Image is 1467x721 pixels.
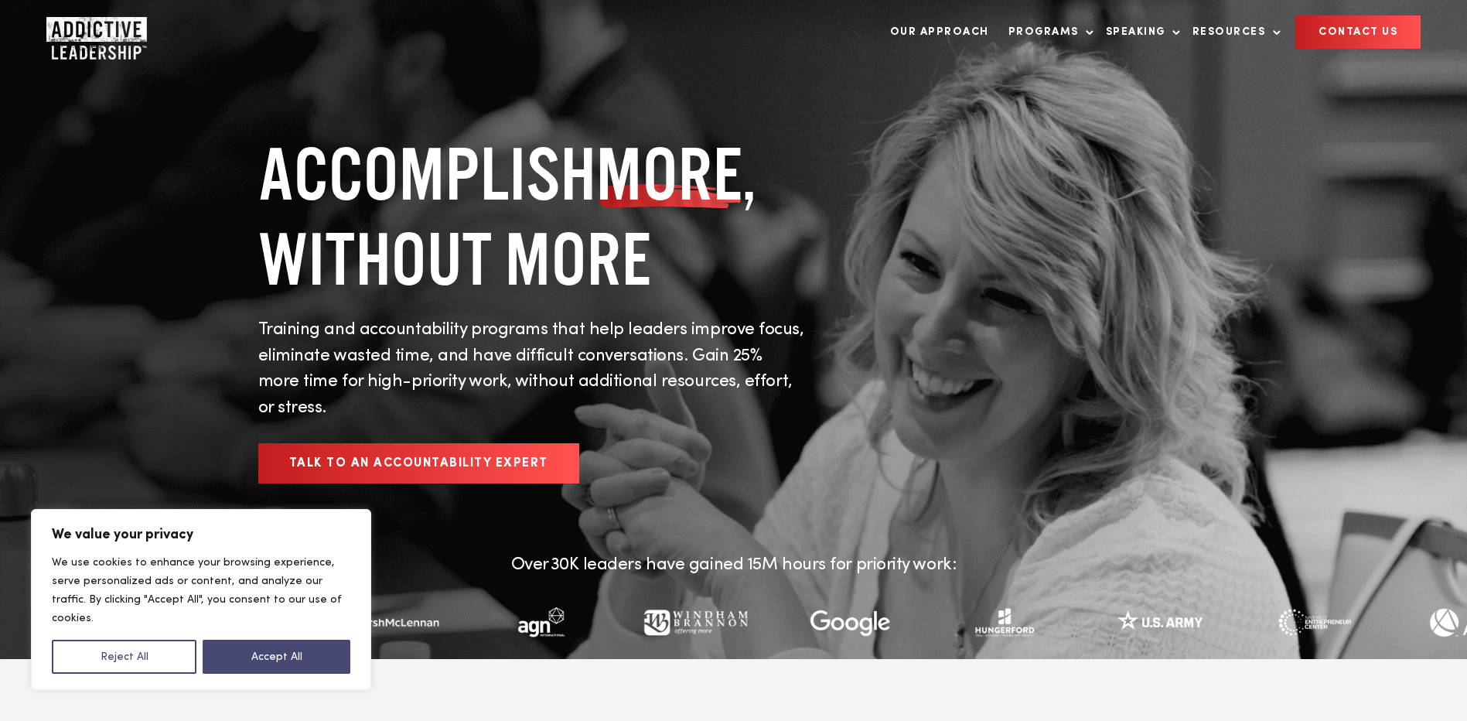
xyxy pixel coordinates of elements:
[596,132,742,217] span: MORE
[1295,15,1421,49] a: CONTACT US
[1185,16,1281,48] a: Resources
[46,17,139,48] a: Home
[31,509,371,690] div: We value your privacy
[1001,16,1094,48] a: Programs
[882,16,997,48] a: Our Approach
[258,317,807,421] p: Training and accountability programs that help leaders improve focus, eliminate wasted time, and ...
[203,640,350,674] button: Accept All
[52,525,350,544] p: We value your privacy
[258,443,579,483] a: Talk to an Accountability Expert
[52,640,196,674] button: Reject All
[52,553,350,627] p: We use cookies to enhance your browsing experience, serve personalized ads or content, and analyz...
[258,132,807,302] h1: ACCOMPLISH , WITHOUT MORE
[1098,16,1181,48] a: Speaking
[289,456,548,469] span: Talk to an Accountability Expert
